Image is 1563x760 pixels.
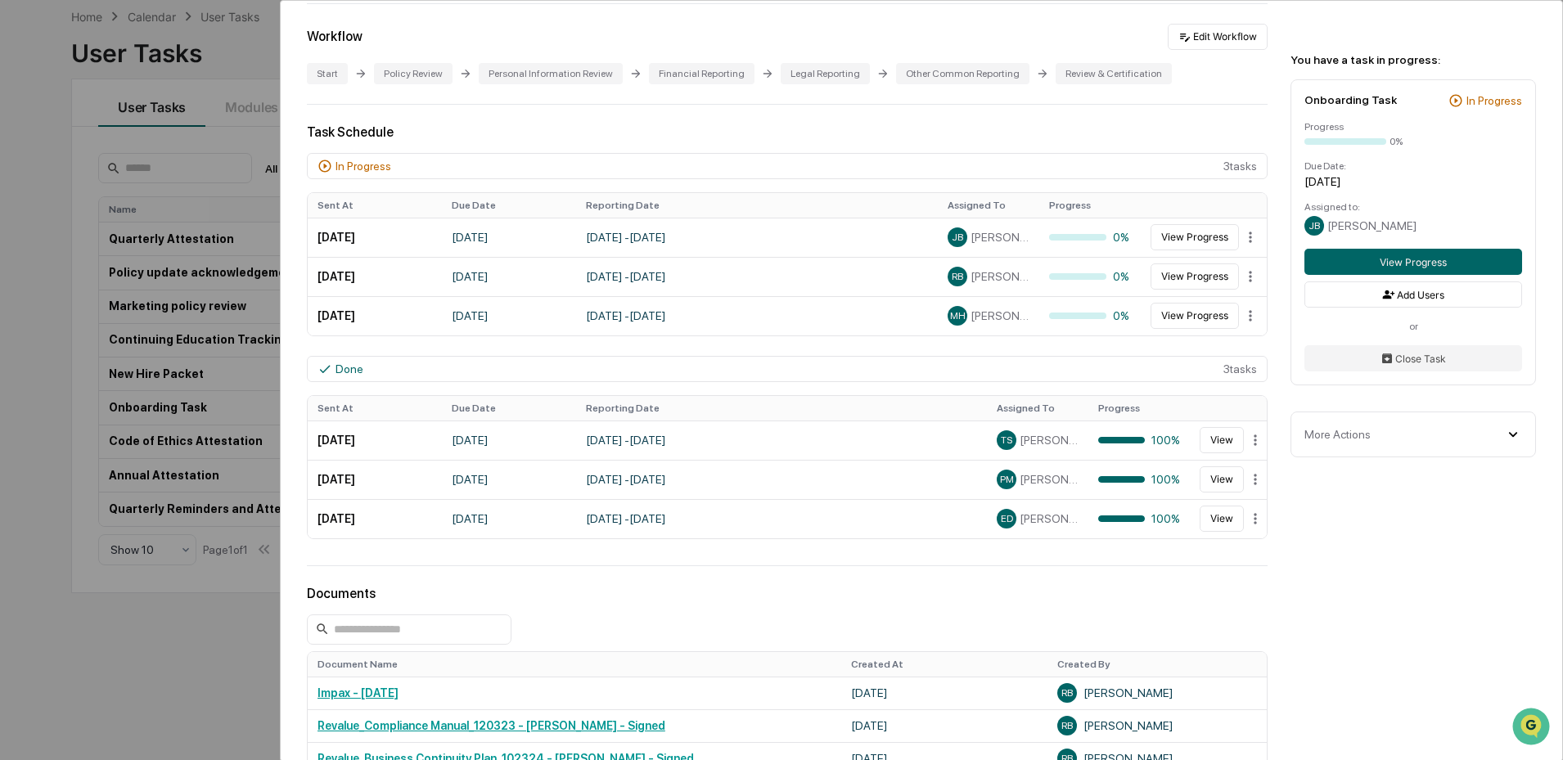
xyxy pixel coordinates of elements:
span: JB [952,232,963,243]
img: 1746055101610-c473b297-6a78-478c-a979-82029cc54cd1 [16,125,46,155]
span: [PERSON_NAME] [971,231,1029,244]
span: PM [1000,474,1014,485]
span: [PERSON_NAME] [1327,219,1417,232]
div: Past conversations [16,182,110,195]
td: [DATE] - [DATE] [576,218,938,257]
td: [DATE] [308,257,442,296]
button: Start new chat [278,130,298,150]
div: Review & Certification [1056,63,1172,84]
div: Policy Review [374,63,453,84]
div: Personal Information Review [479,63,623,84]
span: ED [1001,513,1013,524]
div: 100% [1098,512,1180,525]
div: Due Date: [1304,160,1522,172]
span: [PERSON_NAME] [971,270,1029,283]
img: Jack Rasmussen [16,207,43,233]
span: [PERSON_NAME] [1020,434,1079,447]
div: Legal Reporting [781,63,870,84]
div: 3 task s [307,356,1268,382]
span: TS [1001,434,1012,446]
td: [DATE] [442,218,576,257]
td: [DATE] [442,257,576,296]
th: Sent At [308,193,442,218]
div: Start new chat [74,125,268,142]
button: View Progress [1151,263,1239,290]
td: [DATE] [442,296,576,335]
span: • [136,223,142,236]
th: Reporting Date [576,193,938,218]
div: Done [336,362,363,376]
td: [DATE] [308,218,442,257]
span: [PERSON_NAME] [1020,473,1079,486]
div: Financial Reporting [649,63,754,84]
a: Revalue_Compliance Manual_120323 - [PERSON_NAME] - Signed [318,719,665,732]
td: [DATE] [308,420,442,460]
span: [PERSON_NAME] [971,309,1029,322]
div: 3 task s [307,153,1268,179]
div: More Actions [1304,428,1371,441]
div: 100% [1098,434,1180,447]
td: [DATE] [442,499,576,538]
span: RB [952,271,963,282]
th: Due Date [442,193,576,218]
div: We're offline, we'll be back soon [74,142,232,155]
div: 0% [1049,309,1131,322]
div: Assigned to: [1304,201,1522,213]
div: In Progress [1466,94,1522,107]
button: View Progress [1151,303,1239,329]
span: RB [1061,720,1073,731]
a: 🔎Data Lookup [10,315,110,344]
th: Document Name [308,652,841,677]
th: Reporting Date [576,396,987,420]
a: Impax - [DATE] [318,686,399,699]
div: 0% [1049,270,1131,283]
td: [DATE] [442,460,576,499]
button: Edit Workflow [1168,24,1268,50]
span: Data Lookup [33,322,103,338]
div: In Progress [336,160,391,173]
td: [DATE] - [DATE] [576,296,938,335]
td: [DATE] [841,677,1047,709]
div: 0% [1390,136,1403,147]
span: Attestations [135,290,203,307]
div: Onboarding Task [1304,93,1397,106]
th: Progress [1039,193,1141,218]
th: Progress [1088,396,1190,420]
th: Due Date [442,396,576,420]
td: [DATE] [308,296,442,335]
td: [DATE] [308,460,442,499]
p: How can we help? [16,34,298,61]
button: View [1200,506,1244,532]
div: [PERSON_NAME] [1057,683,1257,703]
div: 100% [1098,473,1180,486]
th: Created By [1047,652,1267,677]
button: View Progress [1151,224,1239,250]
a: Powered byPylon [115,361,198,374]
button: Add Users [1304,281,1522,308]
div: 🖐️ [16,292,29,305]
td: [DATE] - [DATE] [576,499,987,538]
div: Other Common Reporting [896,63,1029,84]
span: [PERSON_NAME] [1020,512,1079,525]
div: 0% [1049,231,1131,244]
span: [PERSON_NAME] [51,223,133,236]
th: Created At [841,652,1047,677]
span: RB [1061,687,1073,699]
div: or [1304,321,1522,332]
img: 8933085812038_c878075ebb4cc5468115_72.jpg [34,125,64,155]
td: [DATE] [841,709,1047,742]
div: Start [307,63,348,84]
input: Clear [43,74,270,92]
span: MH [950,310,966,322]
td: [DATE] [308,499,442,538]
div: 🔎 [16,323,29,336]
button: View [1200,427,1244,453]
button: View Progress [1304,249,1522,275]
div: Documents [307,586,1268,601]
th: Sent At [308,396,442,420]
td: [DATE] - [DATE] [576,420,987,460]
div: You have a task in progress: [1290,53,1536,66]
div: Progress [1304,121,1522,133]
iframe: Open customer support [1511,706,1555,750]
